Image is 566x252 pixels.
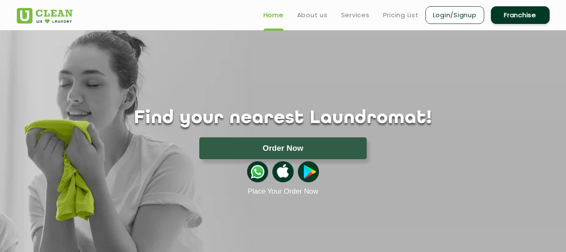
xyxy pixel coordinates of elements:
[341,10,370,20] a: Services
[425,6,484,24] a: Login/Signup
[297,10,328,20] a: About us
[491,6,550,24] a: Franchise
[17,8,73,24] img: UClean Laundry and Dry Cleaning
[247,161,268,182] img: whatsappicon.png
[263,10,284,20] a: Home
[199,137,367,159] button: Order Now
[248,187,318,196] a: Place Your Order Now
[298,161,319,182] img: playstoreicon.png
[10,108,556,129] h1: Find your nearest Laundromat!
[383,10,419,20] a: Pricing List
[272,161,293,182] img: apple-icon.png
